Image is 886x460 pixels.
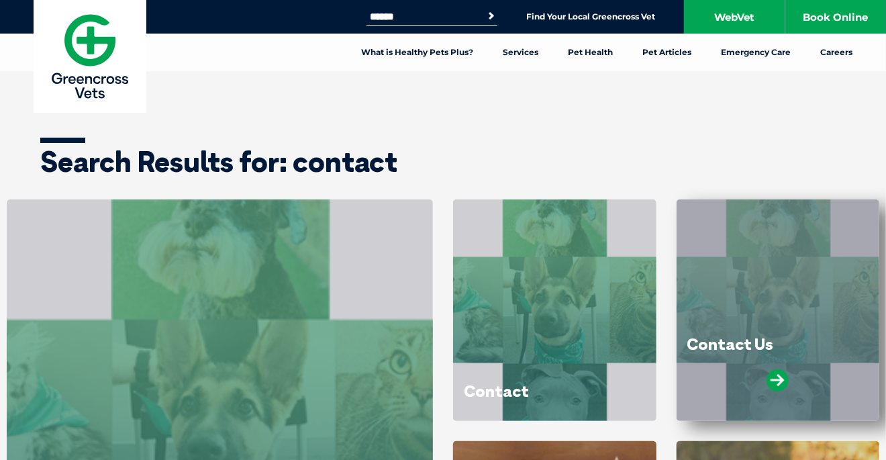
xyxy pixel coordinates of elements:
[706,34,805,71] a: Emergency Care
[488,34,553,71] a: Services
[526,11,655,22] a: Find Your Local Greencross Vet
[464,381,529,401] a: Contact
[628,34,706,71] a: Pet Articles
[40,148,846,176] h1: Search Results for: contact
[687,334,774,354] a: Contact Us
[805,34,867,71] a: Careers
[346,34,488,71] a: What is Healthy Pets Plus?
[553,34,628,71] a: Pet Health
[485,9,498,23] button: Search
